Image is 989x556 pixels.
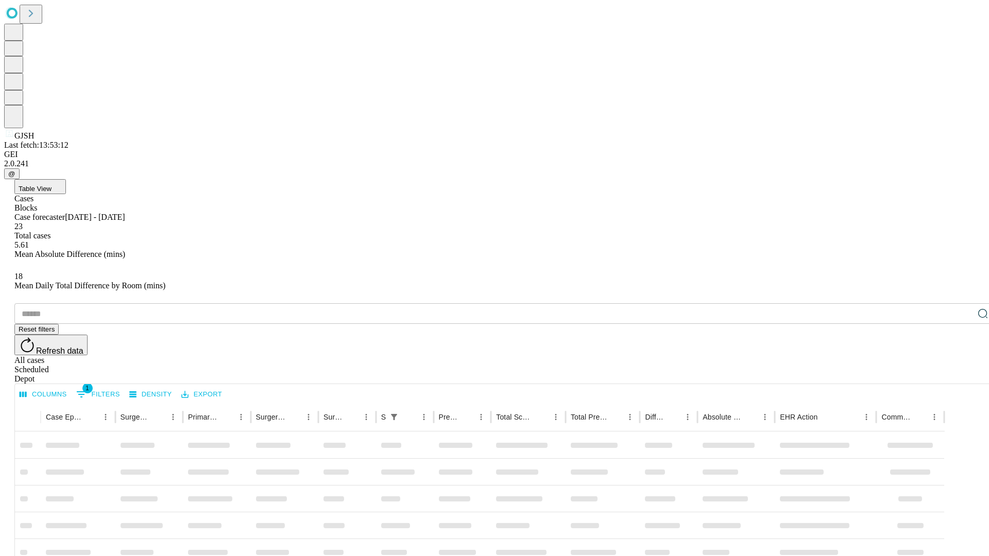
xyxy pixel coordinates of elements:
button: Sort [743,410,758,424]
span: Case forecaster [14,213,65,221]
button: Menu [758,410,772,424]
button: Menu [359,410,373,424]
div: Difference [645,413,665,421]
button: Density [127,387,175,403]
div: 2.0.241 [4,159,985,168]
span: GJSH [14,131,34,140]
span: Refresh data [36,346,83,355]
button: Menu [234,410,248,424]
button: Menu [98,410,113,424]
button: Sort [219,410,234,424]
span: 18 [14,272,23,281]
button: Show filters [387,410,401,424]
div: Predicted In Room Duration [439,413,459,421]
button: Sort [534,410,549,424]
div: GEI [4,150,985,159]
button: Sort [402,410,417,424]
button: Menu [927,410,942,424]
button: Sort [287,410,301,424]
button: Menu [859,410,874,424]
button: Refresh data [14,335,88,355]
div: Scheduled In Room Duration [381,413,386,421]
button: Sort [345,410,359,424]
span: 23 [14,222,23,231]
span: Last fetch: 13:53:12 [4,141,69,149]
button: Select columns [17,387,70,403]
div: Surgeon Name [121,413,150,421]
div: Total Predicted Duration [571,413,608,421]
div: Surgery Name [256,413,286,421]
button: Menu [680,410,695,424]
button: Menu [417,410,431,424]
span: [DATE] - [DATE] [65,213,125,221]
div: Case Epic Id [46,413,83,421]
button: Show filters [74,386,123,403]
div: 1 active filter [387,410,401,424]
button: Table View [14,179,66,194]
button: Reset filters [14,324,59,335]
button: Menu [549,410,563,424]
button: Sort [666,410,680,424]
div: Comments [881,413,911,421]
span: 1 [82,383,93,393]
span: Mean Daily Total Difference by Room (mins) [14,281,165,290]
button: Sort [608,410,623,424]
button: Menu [623,410,637,424]
span: Table View [19,185,52,193]
span: @ [8,170,15,178]
span: Total cases [14,231,50,240]
button: Menu [474,410,488,424]
span: Reset filters [19,325,55,333]
button: Sort [459,410,474,424]
div: Surgery Date [323,413,344,421]
button: Sort [913,410,927,424]
button: Export [179,387,225,403]
div: Primary Service [188,413,218,421]
button: Sort [819,410,833,424]
span: Mean Absolute Difference (mins) [14,250,125,258]
button: @ [4,168,20,179]
div: Absolute Difference [703,413,742,421]
button: Menu [301,410,316,424]
button: Sort [151,410,166,424]
div: Total Scheduled Duration [496,413,533,421]
span: 5.61 [14,240,29,249]
button: Menu [166,410,180,424]
button: Sort [84,410,98,424]
div: EHR Action [780,413,817,421]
